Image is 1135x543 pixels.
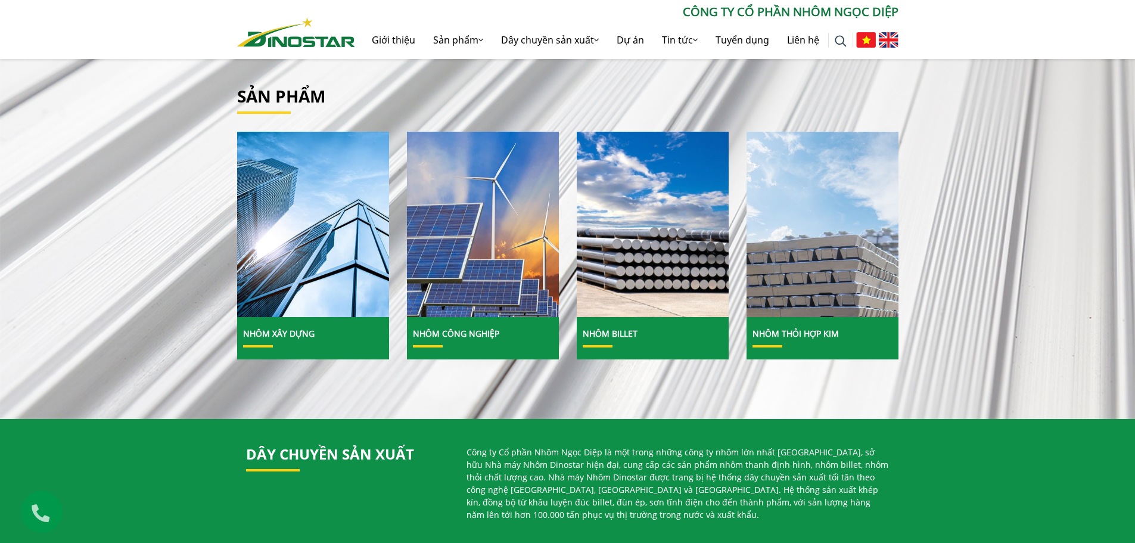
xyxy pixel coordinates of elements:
a: Giới thiệu [363,21,424,59]
p: Công ty Cổ phần Nhôm Ngọc Diệp là một trong những công ty nhôm lớn nhất [GEOGRAPHIC_DATA], sở hữu... [467,446,890,521]
p: CÔNG TY CỔ PHẦN NHÔM NGỌC DIỆP [355,3,898,21]
a: Nhôm Công nghiệp [413,328,499,339]
img: Nhôm Billet [576,131,728,317]
a: Sản phẩm [424,21,492,59]
a: Nhôm Dinostar [237,15,355,46]
img: search [835,35,847,47]
a: Liên hệ [778,21,828,59]
a: Dây chuyền sản xuất [246,444,414,464]
a: Nhôm Billet [577,132,729,318]
a: Nhôm Thỏi hợp kim [752,328,839,339]
img: Nhôm Thỏi hợp kim [746,131,898,317]
img: Tiếng Việt [856,32,876,48]
img: Nhôm Dinostar [237,17,355,47]
a: Tuyển dụng [707,21,778,59]
img: English [879,32,898,48]
a: Nhôm Xây dựng [237,132,389,318]
a: Tin tức [653,21,707,59]
img: Nhôm Xây dựng [237,131,388,317]
a: Sản phẩm [237,85,325,107]
img: Nhôm Công nghiệp [406,131,558,317]
a: Nhôm Thỏi hợp kim [747,132,898,318]
a: Nhôm Công nghiệp [407,132,559,318]
a: Dự án [608,21,653,59]
a: Dây chuyền sản xuất [492,21,608,59]
a: Nhôm Billet [583,328,638,339]
a: Nhôm Xây dựng [243,328,315,339]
